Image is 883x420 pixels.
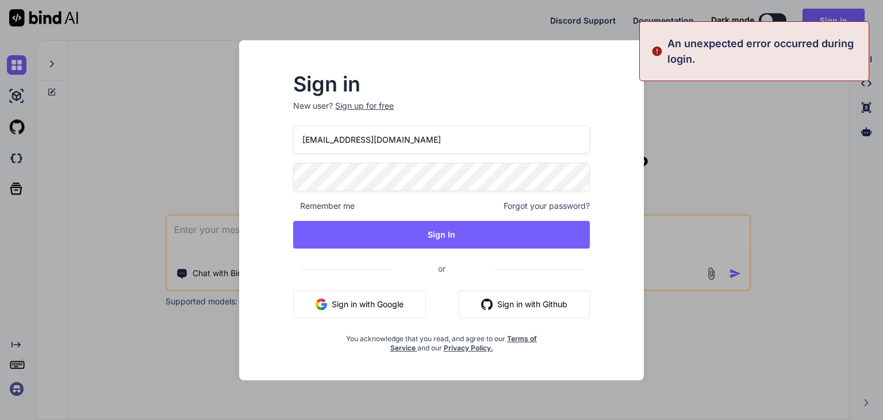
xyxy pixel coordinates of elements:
span: or [392,254,492,282]
a: Privacy Policy. [444,343,493,352]
h2: Sign in [293,75,590,93]
input: Login or Email [293,125,590,154]
div: Sign up for free [335,100,394,112]
button: Sign in with Github [459,291,590,318]
img: alert [651,36,663,67]
span: Forgot your password? [504,200,590,212]
a: Terms of Service [390,334,538,352]
button: Sign in with Google [293,291,426,318]
span: Remember me [293,200,355,212]
img: google [316,299,327,310]
div: You acknowledge that you read, and agree to our and our [343,327,540,353]
img: github [481,299,493,310]
p: New user? [293,100,590,125]
button: Sign In [293,221,590,249]
p: An unexpected error occurred during login. [667,36,862,67]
